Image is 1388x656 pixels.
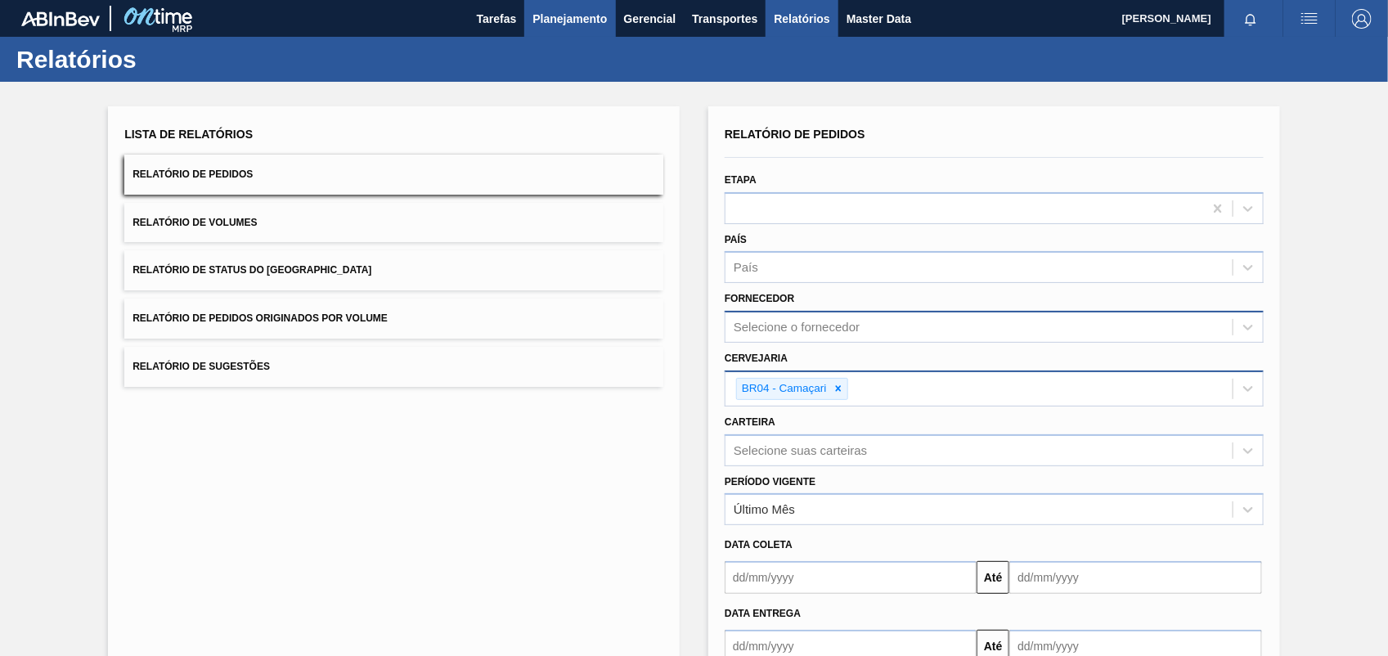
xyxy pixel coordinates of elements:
img: TNhmsLtSVTkK8tSr43FrP2fwEKptu5GPRR3wAAAABJRU5ErkJggg== [21,11,100,26]
button: Relatório de Sugestões [124,347,663,387]
span: Relatórios [774,9,829,29]
span: Tarefas [477,9,517,29]
span: Planejamento [532,9,607,29]
div: BR04 - Camaçari [737,379,829,399]
span: Relatório de Volumes [133,217,257,228]
h1: Relatórios [16,50,307,69]
div: Último Mês [734,503,795,517]
span: Master Data [847,9,911,29]
div: Selecione o fornecedor [734,321,860,335]
button: Relatório de Pedidos Originados por Volume [124,299,663,339]
span: Data entrega [725,608,801,619]
div: País [734,261,758,275]
button: Relatório de Volumes [124,203,663,243]
span: Relatório de Pedidos [133,168,253,180]
button: Relatório de Pedidos [124,155,663,195]
button: Notificações [1224,7,1277,30]
input: dd/mm/yyyy [1009,561,1261,594]
label: Etapa [725,174,757,186]
span: Relatório de Pedidos Originados por Volume [133,312,388,324]
span: Relatório de Sugestões [133,361,270,372]
label: Fornecedor [725,293,794,304]
label: Período Vigente [725,476,815,488]
button: Relatório de Status do [GEOGRAPHIC_DATA] [124,250,663,290]
label: Carteira [725,416,775,428]
label: País [725,234,747,245]
span: Gerencial [624,9,676,29]
span: Relatório de Pedidos [725,128,865,141]
span: Lista de Relatórios [124,128,253,141]
button: Até [977,561,1009,594]
div: Selecione suas carteiras [734,443,867,457]
label: Cervejaria [725,353,788,364]
span: Relatório de Status do [GEOGRAPHIC_DATA] [133,264,371,276]
input: dd/mm/yyyy [725,561,977,594]
img: Logout [1352,9,1372,29]
img: userActions [1300,9,1319,29]
span: Transportes [692,9,757,29]
span: Data coleta [725,539,793,550]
